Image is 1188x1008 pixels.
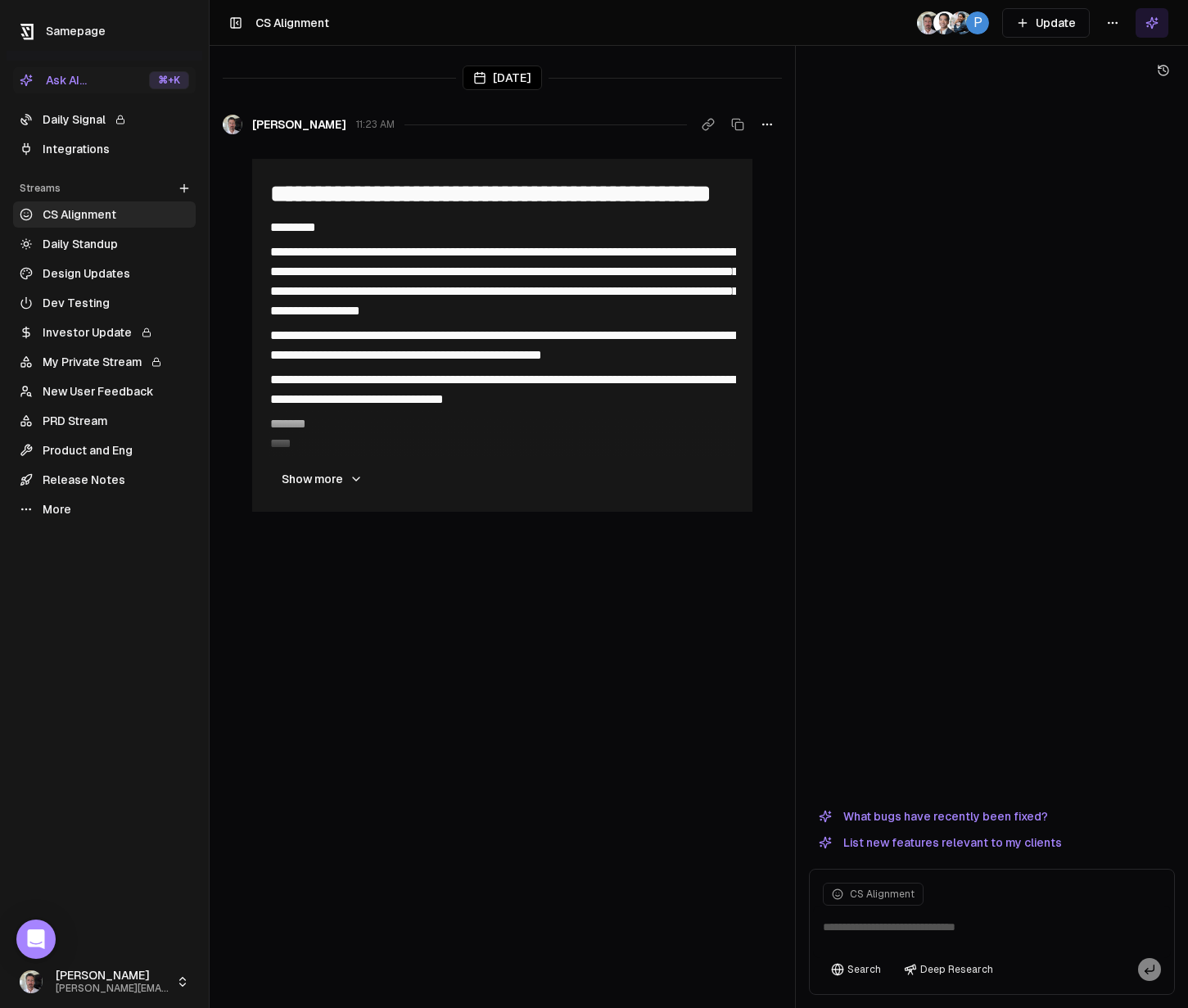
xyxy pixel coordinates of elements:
button: Deep Research [896,958,1001,981]
div: Streams [13,175,196,201]
img: _image [933,11,956,34]
a: New User Feedback [13,378,196,405]
span: CS Alignment [850,888,915,901]
a: My Private Stream [13,349,196,375]
a: Release Notes [13,467,196,493]
a: CS Alignment [13,201,196,228]
a: Design Updates [13,260,196,287]
a: Product and Eng [13,437,196,463]
span: 11:23 AM [356,118,395,131]
button: [PERSON_NAME][PERSON_NAME][EMAIL_ADDRESS] [13,962,196,1001]
button: Search [823,958,889,981]
a: Daily Signal [13,106,196,133]
a: More [13,496,196,522]
div: ⌘ +K [149,71,189,89]
button: Update [1002,8,1090,38]
a: Integrations [13,136,196,162]
button: Show more [269,463,376,495]
button: What bugs have recently been fixed? [809,807,1058,826]
span: P [966,11,989,34]
img: _image [917,11,940,34]
img: _image [20,970,43,993]
a: Daily Standup [13,231,196,257]
span: [PERSON_NAME][EMAIL_ADDRESS] [56,983,169,995]
span: CS Alignment [255,16,329,29]
img: _image [223,115,242,134]
a: Investor Update [13,319,196,346]
a: Dev Testing [13,290,196,316]
div: [DATE] [463,66,542,90]
div: Ask AI... [20,72,87,88]
a: PRD Stream [13,408,196,434]
button: List new features relevant to my clients [809,833,1072,852]
span: Samepage [46,25,106,38]
span: [PERSON_NAME] [56,969,169,983]
div: Open Intercom Messenger [16,920,56,959]
button: Ask AI...⌘+K [13,67,196,93]
span: [PERSON_NAME] [252,116,346,133]
img: 1695405595226.jpeg [950,11,973,34]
